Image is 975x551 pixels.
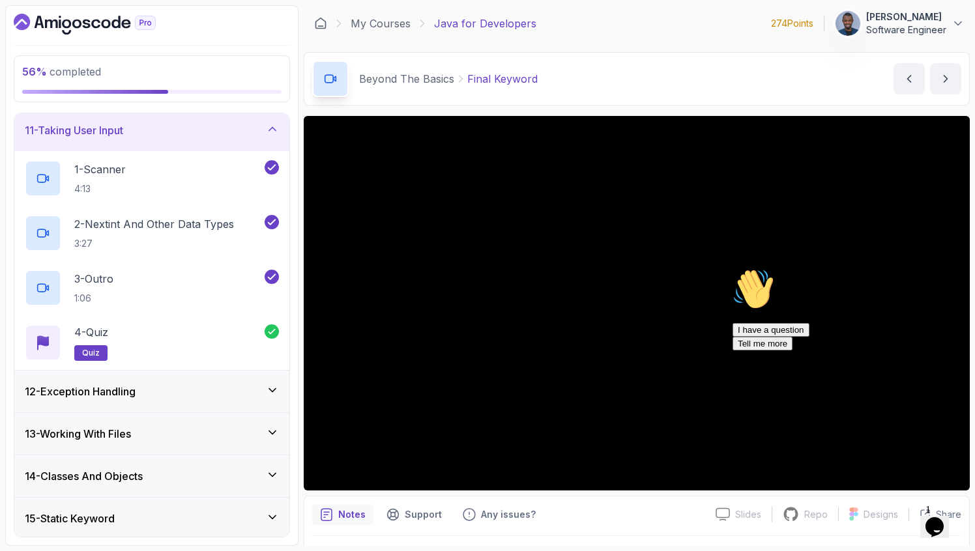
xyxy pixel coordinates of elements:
[25,426,131,442] h3: 13 - Working With Files
[5,39,129,49] span: Hi! How can we help?
[74,237,234,250] p: 3:27
[405,508,442,521] p: Support
[74,271,113,287] p: 3 - Outro
[866,10,946,23] p: [PERSON_NAME]
[312,504,373,525] button: notes button
[74,182,126,195] p: 4:13
[74,324,108,340] p: 4 - Quiz
[25,511,115,526] h3: 15 - Static Keyword
[25,122,123,138] h3: 11 - Taking User Input
[5,60,82,74] button: I have a question
[5,74,65,87] button: Tell me more
[735,508,761,521] p: Slides
[74,162,126,177] p: 1 - Scanner
[359,71,454,87] p: Beyond The Basics
[930,63,961,94] button: next content
[5,5,240,87] div: 👋Hi! How can we help?I have a questionTell me more
[25,468,143,484] h3: 14 - Classes And Objects
[74,292,113,305] p: 1:06
[727,263,962,492] iframe: chat widget
[804,508,828,521] p: Repo
[836,11,860,36] img: user profile image
[304,116,970,490] iframe: 7 - Final Keyword
[909,508,961,521] button: Share
[74,216,234,232] p: 2 - Nextint And Other Data Types
[314,17,327,30] a: Dashboard
[467,71,538,87] p: Final Keyword
[5,5,47,47] img: :wave:
[14,371,289,412] button: 12-Exception Handling
[771,17,813,30] p: 274 Points
[25,384,136,399] h3: 12 - Exception Handling
[835,10,965,36] button: user profile image[PERSON_NAME]Software Engineer
[82,348,100,358] span: quiz
[379,504,450,525] button: Support button
[338,508,366,521] p: Notes
[866,23,946,36] p: Software Engineer
[920,499,962,538] iframe: chat widget
[455,504,544,525] button: Feedback button
[25,270,279,306] button: 3-Outro1:06
[894,63,925,94] button: previous content
[25,160,279,197] button: 1-Scanner4:13
[481,508,536,521] p: Any issues?
[14,413,289,455] button: 13-Working With Files
[22,65,47,78] span: 56 %
[864,508,898,521] p: Designs
[14,109,289,151] button: 11-Taking User Input
[14,498,289,539] button: 15-Static Keyword
[25,215,279,251] button: 2-Nextint And Other Data Types3:27
[14,14,186,35] a: Dashboard
[434,16,536,31] p: Java for Developers
[25,324,279,361] button: 4-Quizquiz
[351,16,411,31] a: My Courses
[22,65,101,78] span: completed
[14,455,289,497] button: 14-Classes And Objects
